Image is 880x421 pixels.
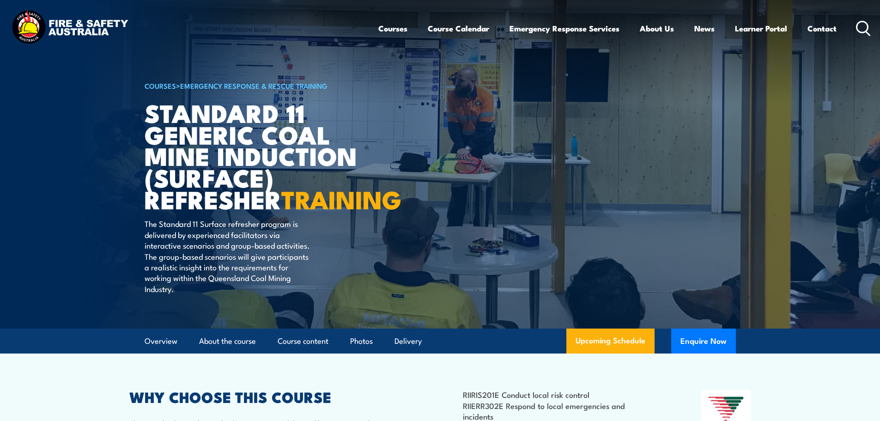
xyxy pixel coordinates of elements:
a: Learner Portal [735,16,787,41]
a: Delivery [394,329,422,354]
a: Courses [378,16,407,41]
a: Contact [807,16,837,41]
a: About the course [199,329,256,354]
h1: Standard 11 Generic Coal Mine Induction (Surface) Refresher [145,102,373,210]
a: COURSES [145,80,176,91]
a: Photos [350,329,373,354]
p: The Standard 11 Surface refresher program is delivered by experienced facilitators via interactiv... [145,218,313,294]
a: Emergency Response Services [510,16,619,41]
a: Emergency Response & Rescue Training [180,80,328,91]
h2: WHY CHOOSE THIS COURSE [129,390,399,403]
a: Course Calendar [428,16,489,41]
a: Upcoming Schedule [566,329,655,354]
a: Overview [145,329,177,354]
li: RIIRIS201E Conduct local risk control [463,389,656,400]
strong: TRAINING [281,179,401,218]
a: Course content [278,329,328,354]
a: About Us [640,16,674,41]
button: Enquire Now [671,329,736,354]
a: News [694,16,715,41]
h6: > [145,80,373,91]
